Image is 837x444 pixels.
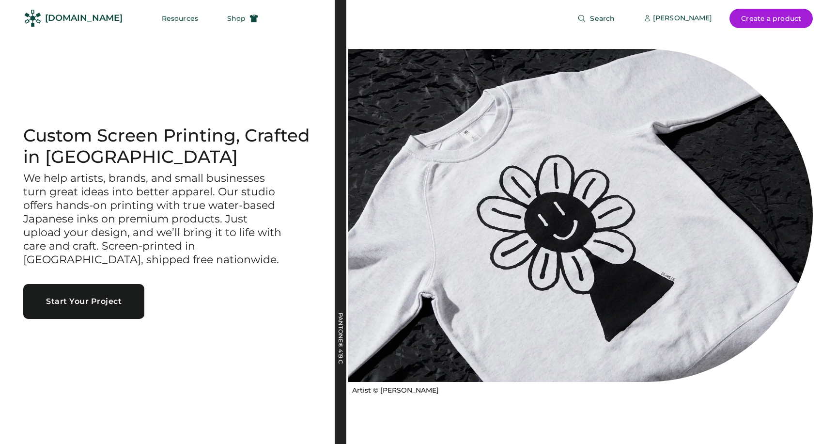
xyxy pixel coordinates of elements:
[352,386,439,396] div: Artist © [PERSON_NAME]
[653,14,712,23] div: [PERSON_NAME]
[338,313,343,410] div: PANTONE® 419 C
[216,9,270,28] button: Shop
[24,10,41,27] img: Rendered Logo - Screens
[23,172,285,267] h3: We help artists, brands, and small businesses turn great ideas into better apparel. Our studio of...
[23,284,144,319] button: Start Your Project
[729,9,813,28] button: Create a product
[227,15,246,22] span: Shop
[791,400,833,442] iframe: Front Chat
[23,125,311,168] h1: Custom Screen Printing, Crafted in [GEOGRAPHIC_DATA]
[590,15,615,22] span: Search
[348,382,439,396] a: Artist © [PERSON_NAME]
[150,9,210,28] button: Resources
[45,12,123,24] div: [DOMAIN_NAME]
[566,9,626,28] button: Search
